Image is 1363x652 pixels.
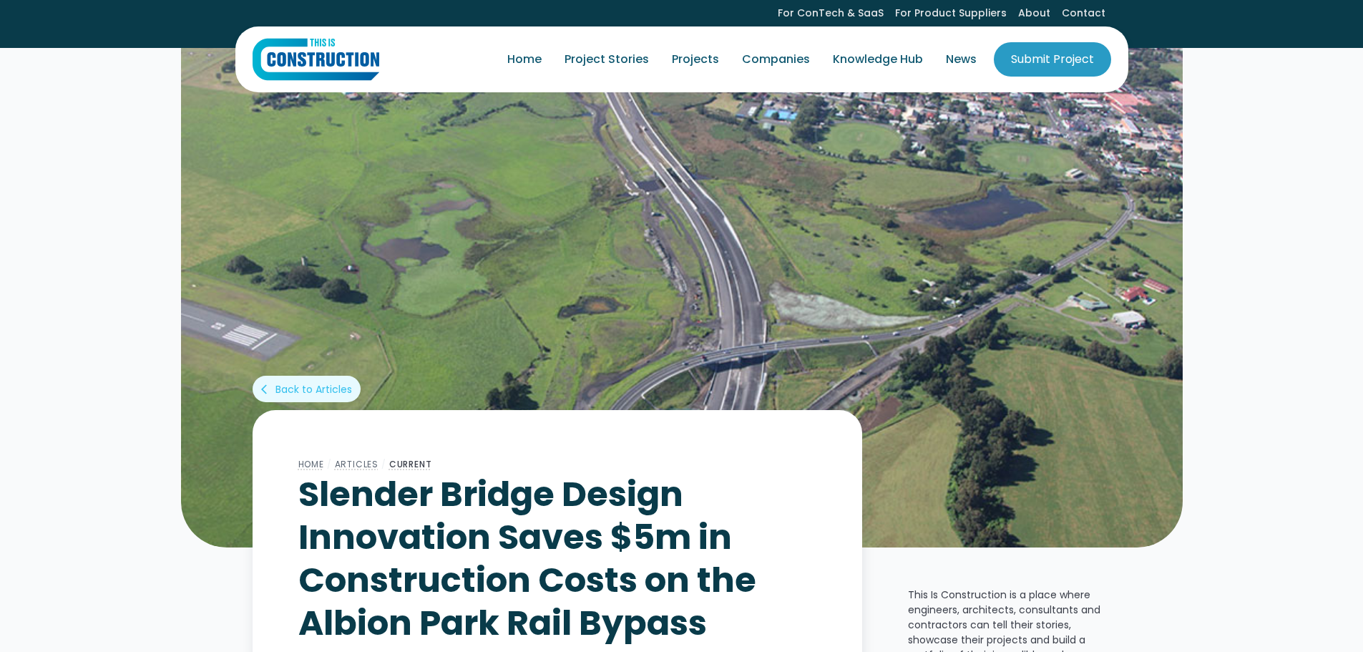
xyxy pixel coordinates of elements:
div: / [378,456,389,473]
div: / [324,456,335,473]
img: Slender Bridge Design Innovation Saves $5m in Construction Costs on the Albion Park Rail Bypass [181,47,1183,548]
a: Home [298,458,324,470]
a: Current [389,458,432,470]
a: Project Stories [553,39,660,79]
img: This Is Construction Logo [253,38,379,81]
a: News [934,39,988,79]
a: Articles [335,458,378,470]
a: Projects [660,39,731,79]
a: Companies [731,39,821,79]
a: Knowledge Hub [821,39,934,79]
div: Submit Project [1011,51,1094,68]
a: Submit Project [994,42,1111,77]
h1: Slender Bridge Design Innovation Saves $5m in Construction Costs on the Albion Park Rail Bypass [298,473,816,645]
div: Back to Articles [275,382,352,396]
a: arrow_back_iosBack to Articles [253,376,361,402]
a: home [253,38,379,81]
a: Home [496,39,553,79]
div: arrow_back_ios [261,382,273,396]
